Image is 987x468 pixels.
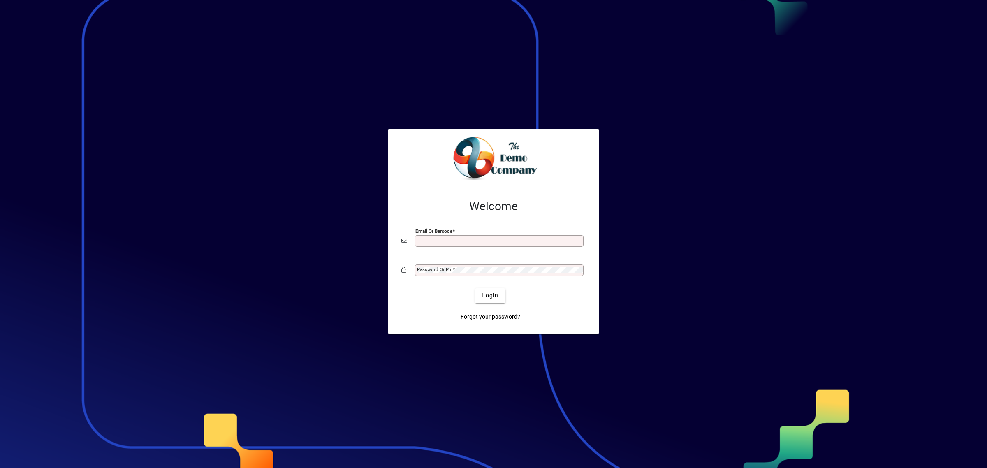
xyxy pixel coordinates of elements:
[415,228,452,234] mat-label: Email or Barcode
[482,291,498,300] span: Login
[401,199,586,213] h2: Welcome
[457,310,524,324] a: Forgot your password?
[417,266,452,272] mat-label: Password or Pin
[475,288,505,303] button: Login
[461,313,520,321] span: Forgot your password?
